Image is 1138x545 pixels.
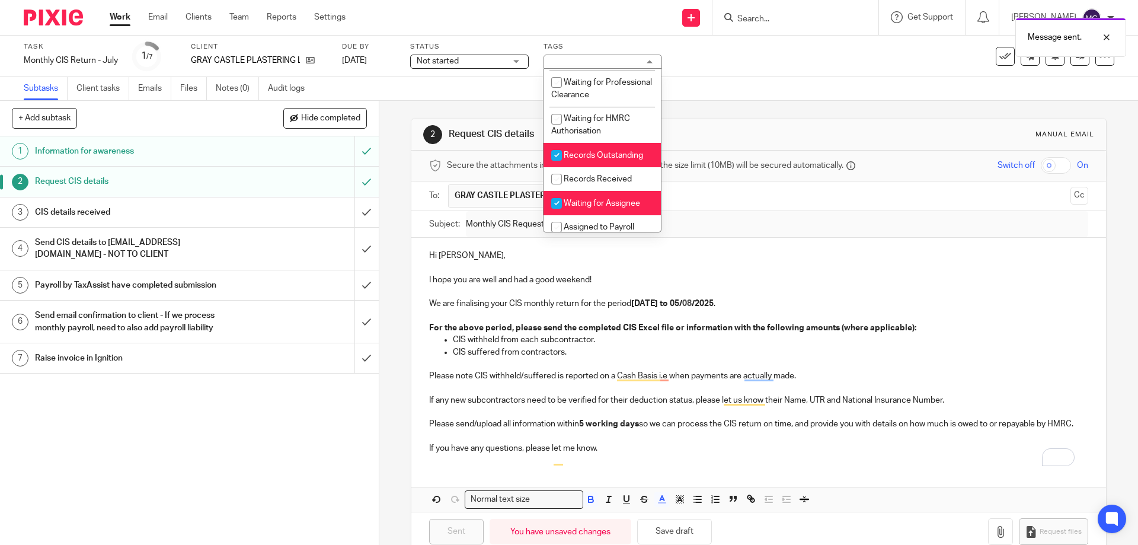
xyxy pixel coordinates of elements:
[551,78,652,99] span: Waiting for Professional Clearance
[453,346,1088,358] p: CIS suffered from contractors.
[465,490,583,509] div: Search for option
[410,42,529,52] label: Status
[429,298,1088,310] p: We are finalising your CIS monthly return for the period .
[453,334,1088,346] p: CIS withheld from each subcontractor.
[35,142,240,160] h1: Information for awareness
[429,250,1088,262] p: Hi [PERSON_NAME],
[429,324,916,332] strong: For the above period, please send the completed CIS Excel file or information with the following ...
[283,108,367,128] button: Hide completed
[1070,187,1088,205] button: Cc
[138,77,171,100] a: Emails
[564,151,643,160] span: Records Outstanding
[637,519,712,544] button: Save draft
[1077,160,1088,171] span: On
[429,442,1088,454] p: If you have any questions, please let me know.
[490,519,631,544] div: You have unsaved changes
[24,42,118,52] label: Task
[533,493,576,506] input: Search for option
[1019,518,1088,545] button: Request files
[423,125,442,144] div: 2
[551,114,630,135] span: Waiting for HMRC Authorisation
[180,77,207,100] a: Files
[24,55,118,66] div: Monthly CIS Return - July
[35,349,240,367] h1: Raise invoice in Ignition
[146,53,153,60] small: /7
[455,190,573,202] span: GRAY CASTLE PLASTERING LTD
[229,11,249,23] a: Team
[12,350,28,366] div: 7
[191,55,300,66] p: GRAY CASTLE PLASTERING LTD
[429,519,484,544] input: Sent
[24,77,68,100] a: Subtasks
[76,77,129,100] a: Client tasks
[267,11,296,23] a: Reports
[1082,8,1101,27] img: svg%3E
[417,57,459,65] span: Not started
[342,56,367,65] span: [DATE]
[12,108,77,128] button: + Add subtask
[1040,527,1082,537] span: Request files
[449,128,784,141] h1: Request CIS details
[12,143,28,160] div: 1
[148,11,168,23] a: Email
[564,175,632,183] span: Records Received
[544,42,662,52] label: Tags
[24,9,83,26] img: Pixie
[35,307,240,337] h1: Send email confirmation to client - If we process monthly payroll, need to also add payroll liabi...
[631,299,714,308] strong: [DATE] to 05/ /2025
[110,11,130,23] a: Work
[141,49,153,63] div: 1
[12,240,28,257] div: 4
[35,203,240,221] h1: CIS details received
[342,42,395,52] label: Due by
[216,77,259,100] a: Notes (0)
[447,160,843,171] span: Secure the attachments in this message. Files exceeding the size limit (10MB) will be secured aut...
[1028,31,1082,43] p: Message sent.
[564,223,634,231] span: Assigned to Payroll
[12,174,28,190] div: 2
[429,370,1088,382] p: Please note CIS withheld/suffered is reported on a Cash Basis i.e when payments are actually made.
[191,42,327,52] label: Client
[564,199,640,208] span: Waiting for Assignee
[429,418,1088,430] p: Please send/upload all information within so we can process the CIS return on time, and provide y...
[35,234,240,264] h1: Send CIS details to [EMAIL_ADDRESS][DOMAIN_NAME] - NOT TO CLIENT
[682,299,692,308] span: 08
[314,11,346,23] a: Settings
[429,274,1088,286] p: I hope you are well and had a good weekend!
[468,493,532,506] span: Normal text size
[268,77,314,100] a: Audit logs
[429,190,442,202] label: To:
[411,238,1105,463] div: To enrich screen reader interactions, please activate Accessibility in Grammarly extension settings
[1035,130,1094,139] div: Manual email
[12,314,28,330] div: 6
[429,218,460,230] label: Subject:
[35,276,240,294] h1: Payroll by TaxAssist have completed submission
[998,160,1035,171] span: Switch off
[579,420,639,428] strong: 5 working days
[35,173,240,190] h1: Request CIS details
[429,394,1088,406] p: If any new subcontractors need to be verified for their deduction status, please let us know thei...
[12,204,28,221] div: 3
[12,277,28,294] div: 5
[301,114,360,123] span: Hide completed
[186,11,212,23] a: Clients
